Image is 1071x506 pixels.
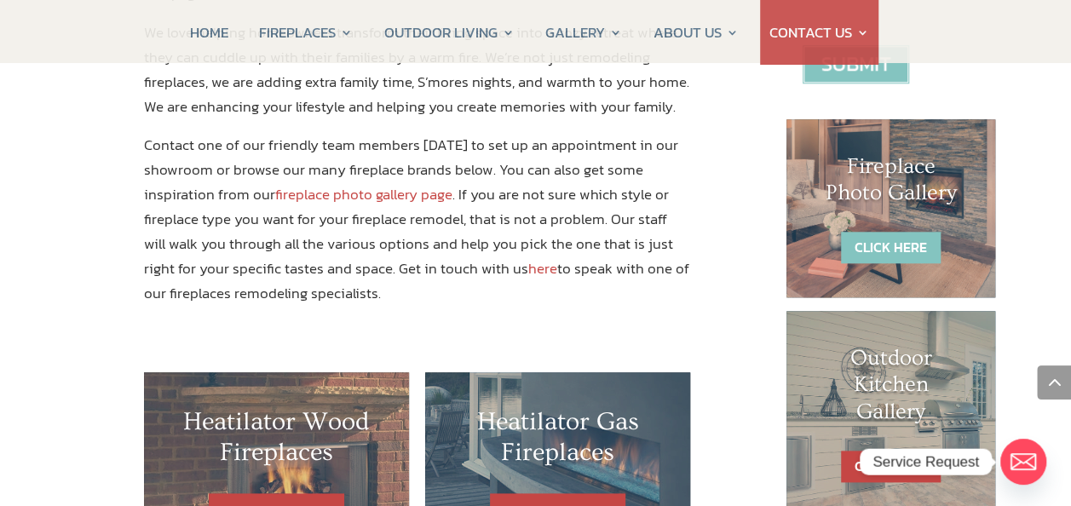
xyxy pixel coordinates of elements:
[821,153,962,215] h1: Fireplace Photo Gallery
[528,257,557,279] a: here
[178,406,375,476] h2: Heatilator Wood Fireplaces
[841,232,941,263] a: CLICK HERE
[144,133,691,319] p: Contact one of our friendly team members [DATE] to set up an appointment in our showroom or brows...
[144,20,691,134] p: We love helping homeowners transform their living space into a cozy retreat where they can cuddle...
[821,345,962,434] h1: Outdoor Kitchen Gallery
[459,406,656,476] h2: Heatilator Gas Fireplaces
[1000,439,1046,485] a: Email
[275,183,452,205] a: fireplace photo gallery page
[841,451,941,482] a: CLICK HERE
